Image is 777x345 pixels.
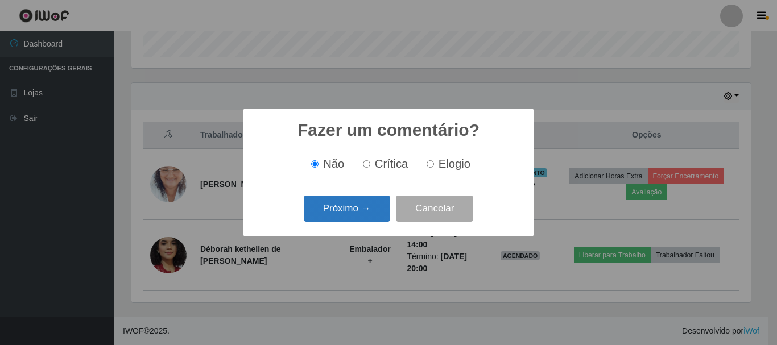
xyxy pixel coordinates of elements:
[311,160,319,168] input: Não
[297,120,480,140] h2: Fazer um comentário?
[439,157,470,170] span: Elogio
[396,196,473,222] button: Cancelar
[323,157,344,170] span: Não
[427,160,434,168] input: Elogio
[375,157,408,170] span: Crítica
[363,160,370,168] input: Crítica
[304,196,390,222] button: Próximo →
